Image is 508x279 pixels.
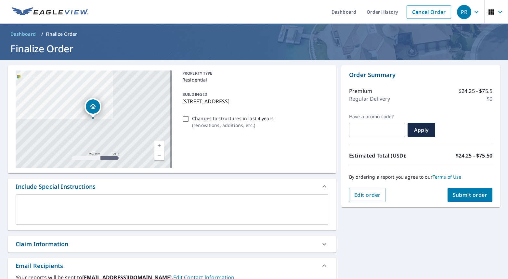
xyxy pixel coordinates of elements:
[459,87,492,95] p: $24.25 - $75.5
[192,115,274,122] p: Changes to structures in last 4 years
[407,5,451,19] a: Cancel Order
[182,76,326,83] p: Residential
[182,92,207,97] p: BUILDING ID
[16,261,63,270] div: Email Recipients
[354,191,381,198] span: Edit order
[8,29,500,39] nav: breadcrumb
[12,7,88,17] img: EV Logo
[349,114,405,120] label: Have a promo code?
[413,126,430,133] span: Apply
[453,191,488,198] span: Submit order
[192,122,274,129] p: ( renovations, additions, etc. )
[457,5,471,19] div: PR
[8,179,336,194] div: Include Special Instructions
[349,152,421,159] p: Estimated Total (USD):
[433,174,462,180] a: Terms of Use
[349,70,492,79] p: Order Summary
[456,152,492,159] p: $24.25 - $75.50
[8,29,39,39] a: Dashboard
[182,97,326,105] p: [STREET_ADDRESS]
[349,174,492,180] p: By ordering a report you agree to our
[349,188,386,202] button: Edit order
[10,31,36,37] span: Dashboard
[46,31,77,37] p: Finalize Order
[487,95,492,103] p: $0
[182,70,326,76] p: PROPERTY TYPE
[448,188,493,202] button: Submit order
[349,95,390,103] p: Regular Delivery
[16,240,69,248] div: Claim Information
[41,30,43,38] li: /
[154,141,164,150] a: Current Level 17, Zoom In
[154,150,164,160] a: Current Level 17, Zoom Out
[349,87,372,95] p: Premium
[8,42,500,55] h1: Finalize Order
[8,236,336,252] div: Claim Information
[85,98,101,118] div: Dropped pin, building 1, Residential property, 1059 Millview Dr Batavia, IL 60510
[8,258,336,273] div: Email Recipients
[408,123,435,137] button: Apply
[16,182,96,191] div: Include Special Instructions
